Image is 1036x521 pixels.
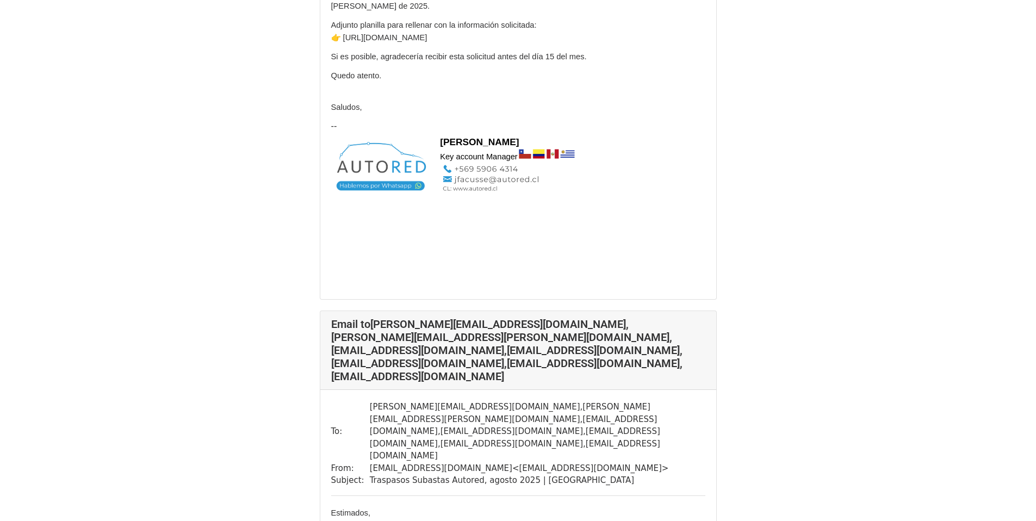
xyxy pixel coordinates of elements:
[331,121,337,131] span: --
[982,469,1036,521] div: Widget de chat
[982,469,1036,521] iframe: Chat Widget
[331,508,371,517] span: Estimados,
[440,152,518,161] span: Key account Manager
[440,137,519,147] span: [PERSON_NAME]
[331,474,370,487] td: Subject:
[331,21,537,29] span: Adjunto planilla para rellenar con la información solicitada:
[518,148,575,160] img: AD_4nXegB8OdL7lX9R70luUHgtQW1h-3stiTh4dFDTPXqP5guBaTaERQ0ExDEJ9yNotdnjbJf-WU8iw8rjA9BJnLW7x6dhJSD...
[331,71,382,80] span: Quedo atento.
[331,462,370,475] td: From:
[370,401,705,462] td: [PERSON_NAME][EMAIL_ADDRESS][DOMAIN_NAME] , [PERSON_NAME][EMAIL_ADDRESS][PERSON_NAME][DOMAIN_NAME...
[335,137,428,180] img: AD_4nXeOSvGvGOPFGY8D7gwto6rq535aUexVsRQHR0yTiEjLAlyN5GxIUsiCk284Y8Ewf1zDXeT90AL-xjpBJqiv1_5IurDtu...
[335,178,427,193] img: AD_4nXdCKHf_N7X4YBIh93SkrHoe40CVUB1US2tahgqR8Mnuss3LADfIKosWcwjS4eDK99RNm25goa0bV_IONDrTc0NLKMMmU...
[370,474,705,487] td: Traspasos Subastas Autored, agosto 2025 | [GEOGRAPHIC_DATA]
[331,33,427,42] span: 👉 [URL][DOMAIN_NAME]
[440,162,551,197] img: AD_4nXfbFLbWcc2Dra-0yucAxDo0PGny7GkHI5ysrF0G6jPaq54dCrAknw-eKYA80n3X_JFLEumYKkzcHL6ouw3ZRLuvwr9E1...
[331,401,370,462] td: To:
[331,52,587,61] span: Si es posible, agradecería recibir esta solicitud antes del día 15 del mes.
[331,103,362,111] span: Saludos,
[370,462,705,475] td: [EMAIL_ADDRESS][DOMAIN_NAME] < [EMAIL_ADDRESS][DOMAIN_NAME] >
[331,318,705,383] h4: Email to [PERSON_NAME][EMAIL_ADDRESS][DOMAIN_NAME] , [PERSON_NAME][EMAIL_ADDRESS][PERSON_NAME][DO...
